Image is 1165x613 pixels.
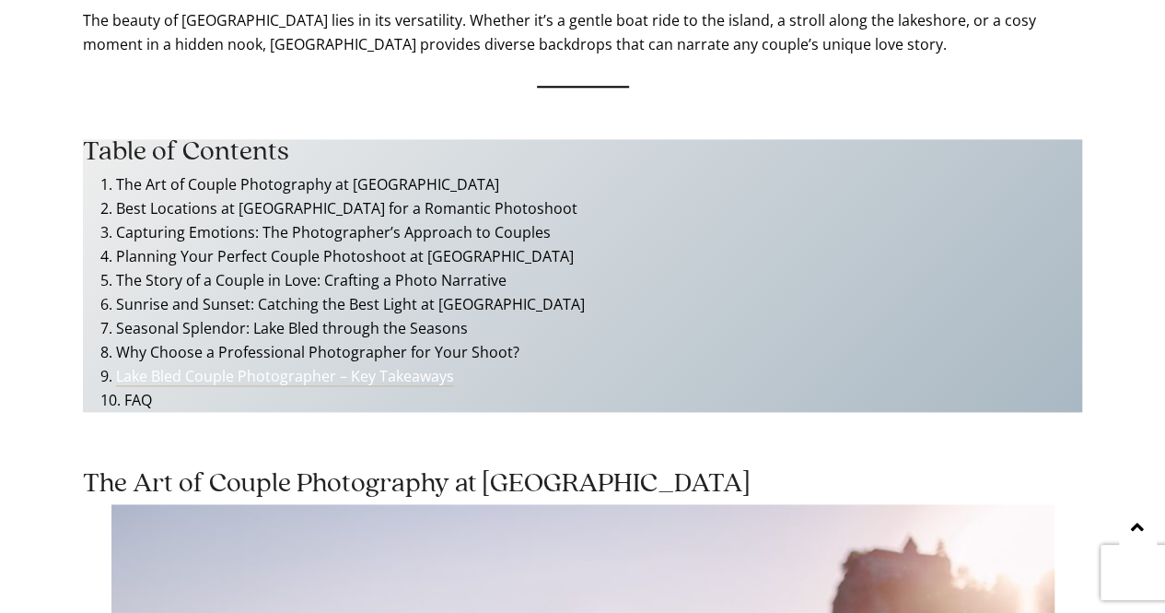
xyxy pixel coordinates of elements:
[116,366,454,386] a: Lake Bled Couple Photographer – Key Takeaways
[116,246,574,266] a: Planning Your Perfect Couple Photoshoot at [GEOGRAPHIC_DATA]
[116,222,551,242] a: Capturing Emotions: The Photographer’s Approach to Couples
[116,342,519,362] a: Why Choose a Professional Photographer for Your Shoot?
[116,294,585,314] a: Sunrise and Sunset: Catching the Best Light at [GEOGRAPHIC_DATA]
[116,174,499,195] a: The Art of Couple Photography at [GEOGRAPHIC_DATA]
[116,270,507,290] a: The Story of a Couple in Love: Crafting a Photo Narrative
[116,318,468,338] a: Seasonal Splendor: Lake Bled through the Seasons
[83,8,1083,56] p: The beauty of [GEOGRAPHIC_DATA] lies in its versatility. Whether it’s a gentle boat ride to the i...
[83,471,1083,497] h2: The Art of Couple Photography at [GEOGRAPHIC_DATA]
[124,390,152,410] a: FAQ
[116,198,577,218] a: Best Locations at [GEOGRAPHIC_DATA] for a Romantic Photoshoot
[83,139,1083,165] h2: Table of Contents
